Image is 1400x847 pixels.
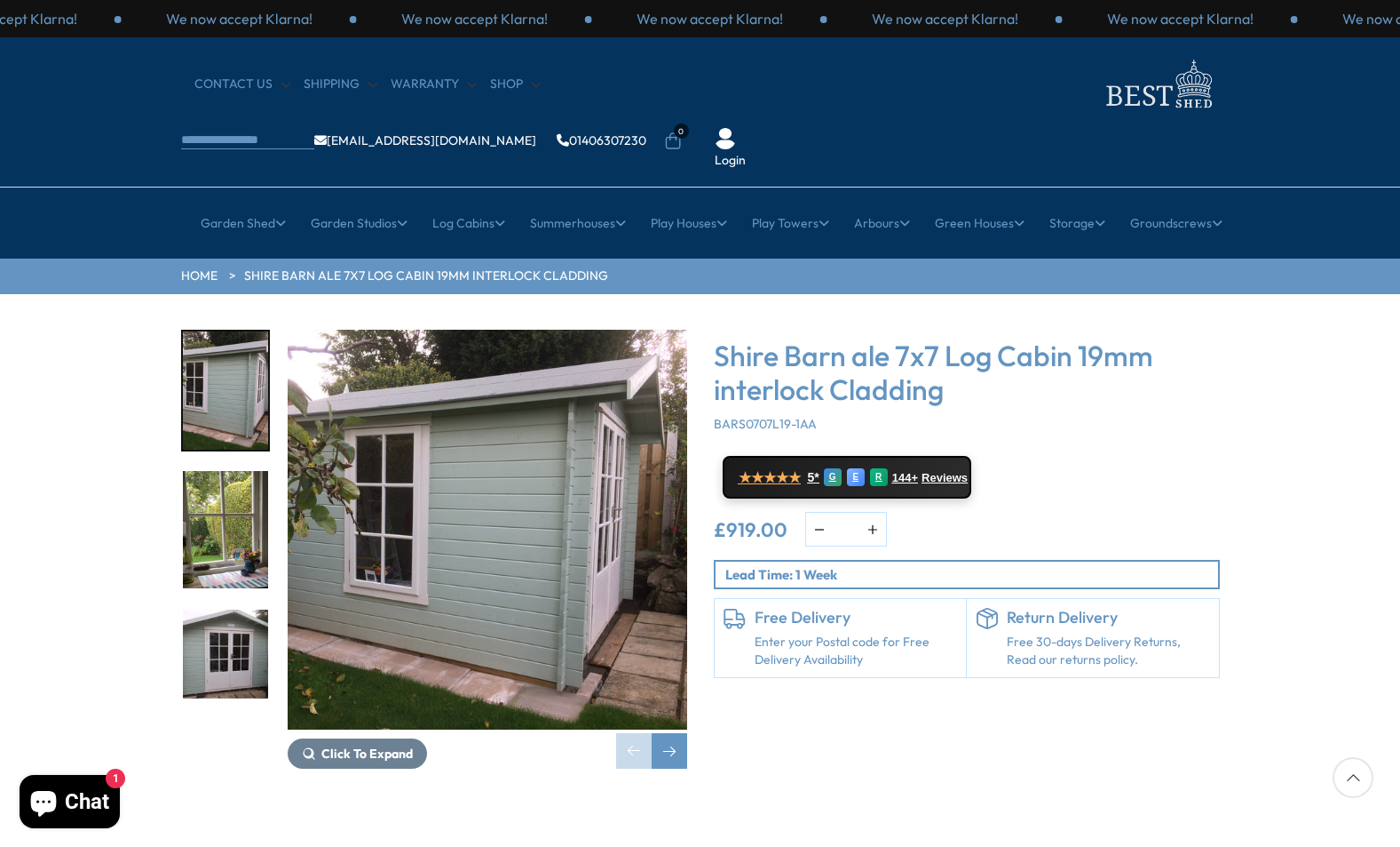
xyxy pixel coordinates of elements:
img: Barnsdale_3_4855ff5d-416b-49fb-b135-f2c42e7340e7_200x200.jpg [183,471,268,589]
a: Shop [490,76,541,93]
p: We now accept Klarna! [1107,9,1254,28]
button: Click To Expand [288,739,427,769]
a: Shire Barn ale 7x7 Log Cabin 19mm interlock Cladding [244,268,608,285]
img: Shire Barn ale 7x7 Log Cabin 19mm interlock Cladding - Best Shed [288,330,687,730]
img: Barnsdale_ef622831-4fbb-42f2-b578-2a342bac17f4_200x200.jpg [183,610,268,728]
div: 1 / 11 [181,330,270,451]
a: Enter your Postal code for Free Delivery Availability [755,634,958,668]
ins: £919.00 [714,520,787,539]
a: Garden Shed [201,201,286,245]
div: 2 / 11 [181,469,270,591]
div: R [870,468,888,486]
img: User Icon [715,128,736,149]
div: Next slide [652,733,687,769]
h3: Shire Barn ale 7x7 Log Cabin 19mm interlock Cladding [714,339,1220,407]
a: Warranty [391,76,477,93]
a: CONTACT US [194,76,290,93]
inbox-online-store-chat: Shopify online store chat [14,775,125,833]
p: We now accept Klarna! [872,9,1018,28]
a: Shipping [304,76,377,93]
a: Arbours [854,201,910,245]
a: ★★★★★ 5* G E R 144+ Reviews [723,456,971,499]
div: 1 / 11 [288,330,687,769]
p: Lead Time: 1 Week [725,565,1218,584]
a: Groundscrews [1130,201,1222,245]
span: 144+ [892,471,918,485]
a: 0 [664,132,682,150]
div: E [847,468,865,486]
a: Login [715,152,746,170]
a: Log Cabins [432,201,505,245]
img: logo [1095,55,1220,113]
p: We now accept Klarna! [166,9,312,28]
div: 2 / 3 [357,9,592,28]
span: Click To Expand [321,746,413,762]
a: 01406307230 [557,134,646,147]
div: 3 / 11 [181,608,270,730]
p: We now accept Klarna! [637,9,783,28]
p: We now accept Klarna! [401,9,548,28]
a: Garden Studios [311,201,407,245]
h6: Return Delivery [1007,608,1210,627]
img: Barnsdale_2_cea6fa23-7322-4614-ab76-fb9754416e1c_200x200.jpg [183,332,268,450]
div: 1 / 3 [827,9,1063,28]
a: Play Houses [651,201,727,245]
div: Previous slide [616,733,652,769]
div: G [824,468,842,486]
a: Play Towers [752,201,829,245]
div: 2 / 3 [1063,9,1298,28]
span: ★★★★★ [739,469,801,486]
p: Free 30-days Delivery Returns, Read our returns policy. [1007,634,1210,668]
div: 3 / 3 [592,9,827,28]
a: HOME [181,268,218,285]
span: Reviews [921,471,968,485]
div: 1 / 3 [122,9,357,28]
a: Summerhouses [530,201,626,245]
a: Storage [1049,201,1105,245]
h6: Free Delivery [755,608,958,627]
a: Green Houses [935,201,1024,245]
span: 0 [674,124,689,139]
a: [EMAIL_ADDRESS][DOMAIN_NAME] [314,134,536,147]
span: BARS0707L19-1AA [714,416,817,432]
